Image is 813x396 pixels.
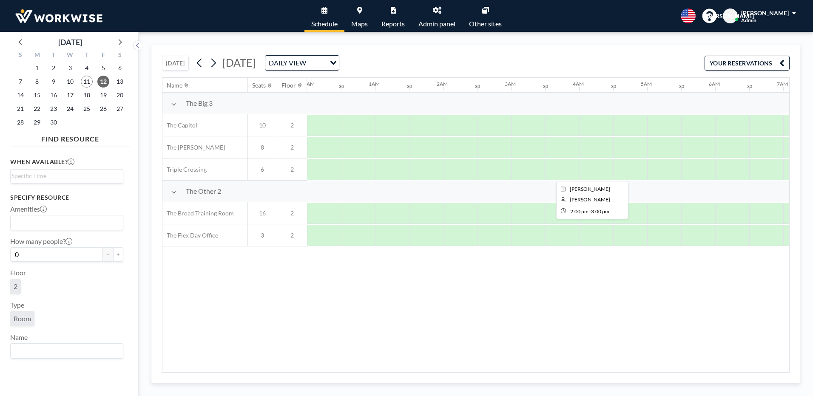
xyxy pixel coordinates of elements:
[407,84,412,89] div: 30
[14,314,31,323] span: Room
[570,208,588,215] span: 2:00 PM
[97,103,109,115] span: Friday, September 26, 2025
[11,170,123,182] div: Search for option
[381,20,405,27] span: Reports
[469,20,502,27] span: Other sites
[570,196,610,203] span: Chris Hill
[11,215,123,230] div: Search for option
[81,62,93,74] span: Thursday, September 4, 2025
[707,12,754,20] span: [PERSON_NAME]
[369,81,380,87] div: 1AM
[48,103,60,115] span: Tuesday, September 23, 2025
[113,247,123,262] button: +
[641,81,652,87] div: 5AM
[252,82,266,89] div: Seats
[162,122,197,129] span: The Capitol
[64,76,76,88] span: Wednesday, September 10, 2025
[309,57,325,68] input: Search for option
[167,82,182,89] div: Name
[277,122,307,129] span: 2
[679,84,684,89] div: 30
[12,50,29,61] div: S
[162,166,207,173] span: Triple Crossing
[95,50,111,61] div: F
[48,62,60,74] span: Tuesday, September 2, 2025
[418,20,455,27] span: Admin panel
[705,56,790,71] button: YOUR RESERVATIONS
[45,50,62,61] div: T
[58,36,82,48] div: [DATE]
[248,166,277,173] span: 6
[186,187,221,195] span: The Other 2
[14,103,26,115] span: Sunday, September 21, 2025
[589,208,591,215] span: -
[81,103,93,115] span: Thursday, September 25, 2025
[14,8,104,25] img: organization-logo
[111,50,128,61] div: S
[741,9,789,17] span: [PERSON_NAME]
[301,81,315,87] div: 12AM
[81,89,93,101] span: Thursday, September 18, 2025
[10,333,28,342] label: Name
[747,84,752,89] div: 30
[265,56,339,70] div: Search for option
[114,103,126,115] span: Saturday, September 27, 2025
[351,20,368,27] span: Maps
[114,89,126,101] span: Saturday, September 20, 2025
[97,62,109,74] span: Friday, September 5, 2025
[505,81,516,87] div: 3AM
[11,344,123,358] div: Search for option
[277,209,307,217] span: 2
[162,209,234,217] span: The Broad Training Room
[11,345,118,356] input: Search for option
[162,144,225,151] span: The [PERSON_NAME]
[162,56,189,71] button: [DATE]
[186,99,213,107] span: The Big 3
[10,194,123,201] h3: Specify resource
[64,62,76,74] span: Wednesday, September 3, 2025
[437,81,448,87] div: 2AM
[311,20,338,27] span: Schedule
[14,282,17,291] span: 2
[267,57,308,68] span: DAILY VIEW
[14,116,26,128] span: Sunday, September 28, 2025
[222,56,256,69] span: [DATE]
[281,82,296,89] div: Floor
[709,81,720,87] div: 6AM
[31,116,43,128] span: Monday, September 29, 2025
[62,50,79,61] div: W
[78,50,95,61] div: T
[64,103,76,115] span: Wednesday, September 24, 2025
[103,247,113,262] button: -
[114,62,126,74] span: Saturday, September 6, 2025
[611,84,616,89] div: 30
[573,81,584,87] div: 4AM
[10,131,130,143] h4: FIND RESOURCE
[48,89,60,101] span: Tuesday, September 16, 2025
[10,205,47,213] label: Amenities
[31,89,43,101] span: Monday, September 15, 2025
[14,89,26,101] span: Sunday, September 14, 2025
[339,84,344,89] div: 30
[475,84,480,89] div: 30
[248,232,277,239] span: 3
[48,76,60,88] span: Tuesday, September 9, 2025
[31,62,43,74] span: Monday, September 1, 2025
[31,76,43,88] span: Monday, September 8, 2025
[10,301,24,309] label: Type
[64,89,76,101] span: Wednesday, September 17, 2025
[10,269,26,277] label: Floor
[10,237,72,246] label: How many people?
[741,17,756,23] span: Admin
[81,76,93,88] span: Thursday, September 11, 2025
[543,84,548,89] div: 30
[248,144,277,151] span: 8
[248,122,277,129] span: 10
[97,89,109,101] span: Friday, September 19, 2025
[591,208,609,215] span: 3:00 PM
[48,116,60,128] span: Tuesday, September 30, 2025
[29,50,45,61] div: M
[248,209,277,217] span: 16
[277,144,307,151] span: 2
[162,232,218,239] span: The Flex Day Office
